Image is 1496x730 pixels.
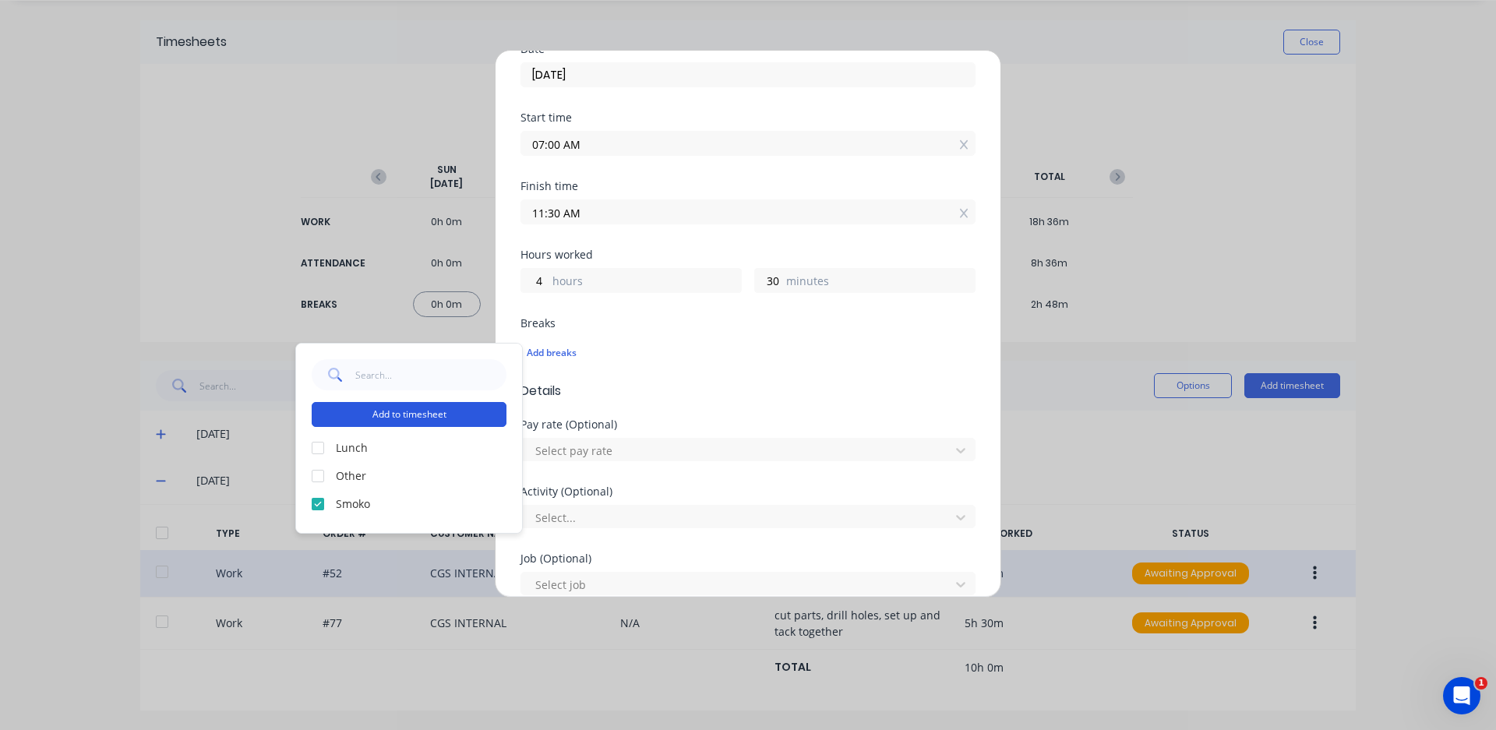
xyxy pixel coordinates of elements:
[336,495,506,512] label: Smoko
[520,112,976,123] div: Start time
[520,318,976,329] div: Breaks
[520,44,976,55] div: Date
[521,269,549,292] input: 0
[312,402,506,427] button: Add to timesheet
[355,359,507,390] input: Search...
[336,439,506,456] label: Lunch
[520,181,976,192] div: Finish time
[552,273,741,292] label: hours
[1475,677,1487,689] span: 1
[520,486,976,497] div: Activity (Optional)
[520,553,976,564] div: Job (Optional)
[1443,677,1480,714] iframe: Intercom live chat
[520,249,976,260] div: Hours worked
[336,467,506,484] label: Other
[786,273,975,292] label: minutes
[755,269,782,292] input: 0
[527,343,969,363] div: Add breaks
[520,419,976,430] div: Pay rate (Optional)
[520,382,976,400] span: Details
